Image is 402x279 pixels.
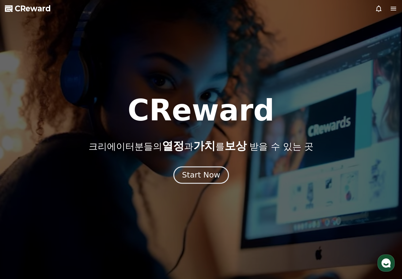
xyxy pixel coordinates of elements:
span: 설정 [95,204,102,208]
a: CReward [5,4,51,13]
span: 홈 [19,204,23,208]
span: CReward [15,4,51,13]
a: 대화 [40,194,79,210]
h1: CReward [127,96,274,125]
span: 대화 [56,204,63,209]
button: Start Now [173,166,229,184]
a: 홈 [2,194,40,210]
a: 설정 [79,194,118,210]
span: 가치 [193,139,215,152]
div: Start Now [182,170,220,180]
span: 열정 [162,139,184,152]
p: 크리에이터분들의 과 를 받을 수 있는 곳 [89,140,313,152]
a: Start Now [175,173,228,179]
span: 보상 [225,139,247,152]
